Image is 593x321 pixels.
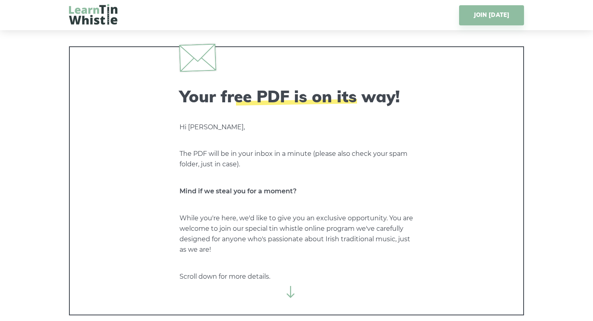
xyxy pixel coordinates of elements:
[180,213,413,255] p: While you're here, we'd like to give you an exclusive opportunity. You are welcome to join our sp...
[179,43,216,72] img: envelope.svg
[180,122,413,133] p: Hi [PERSON_NAME],
[180,149,413,170] p: The PDF will be in your inbox in a minute (please also check your spam folder, just in case).
[69,4,117,25] img: LearnTinWhistle.com
[180,271,413,282] p: Scroll down for more details.
[180,87,413,106] h2: Your free PDF is on its way!
[459,5,524,25] a: JOIN [DATE]
[180,187,296,195] strong: Mind if we steal you for a moment?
